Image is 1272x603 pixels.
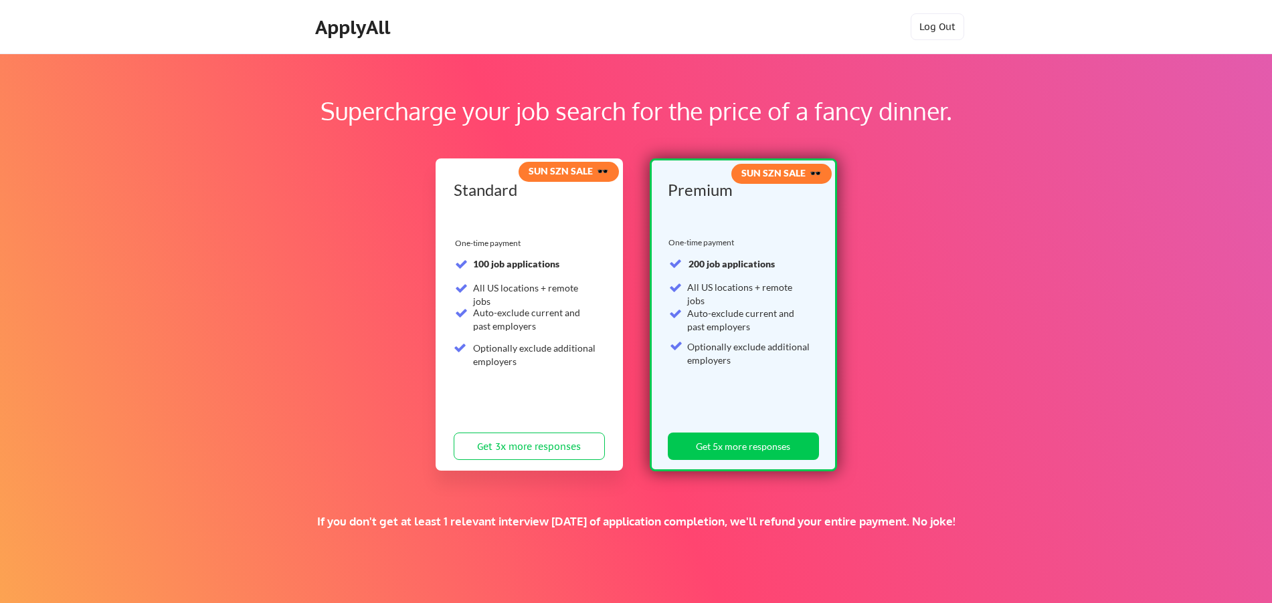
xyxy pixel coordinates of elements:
strong: 100 job applications [473,258,559,269]
div: Supercharge your job search for the price of a fancy dinner. [86,93,1186,129]
div: All US locations + remote jobs [473,281,597,308]
button: Log Out [911,13,964,40]
div: Standard [454,182,600,198]
strong: 200 job applications [689,258,775,269]
div: One-time payment [455,238,525,249]
div: Auto-exclude current and past employers [687,307,811,333]
div: Auto-exclude current and past employers [473,306,597,332]
button: Get 5x more responses [668,433,819,460]
div: If you don't get at least 1 relevant interview [DATE] of application completion, we'll refund you... [232,514,1040,529]
div: All US locations + remote jobs [687,281,811,307]
strong: SUN SZN SALE 🕶️ [741,167,821,178]
strong: SUN SZN SALE 🕶️ [529,165,608,176]
div: One-time payment [668,237,738,248]
div: ApplyAll [315,16,394,39]
div: Optionally exclude additional employers [687,340,811,366]
div: Optionally exclude additional employers [473,342,597,368]
div: Premium [668,182,814,198]
button: Get 3x more responses [454,433,605,460]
